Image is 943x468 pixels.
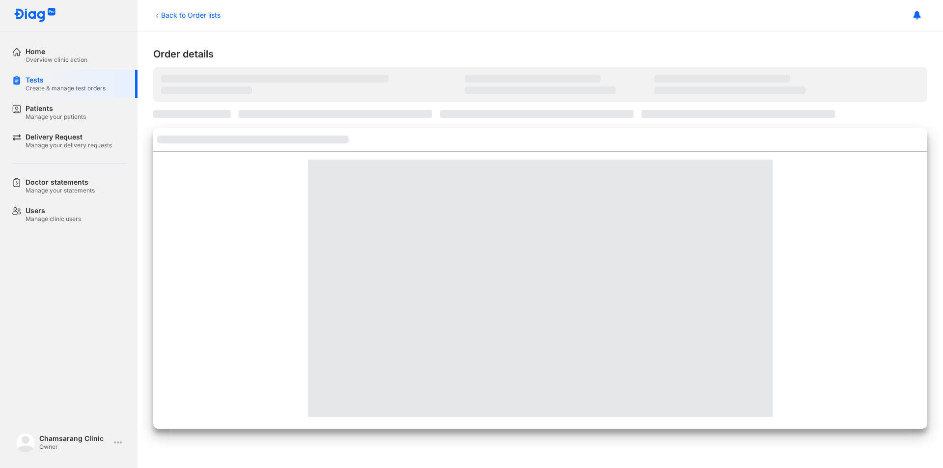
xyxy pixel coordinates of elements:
[39,443,110,451] div: Owner
[26,113,86,121] div: Manage your patients
[26,76,106,84] div: Tests
[26,141,112,149] div: Manage your delivery requests
[26,187,95,194] div: Manage your statements
[153,10,221,20] div: Back to Order lists
[14,8,56,23] img: logo
[26,133,112,141] div: Delivery Request
[26,84,106,92] div: Create & manage test orders
[26,215,81,223] div: Manage clinic users
[26,206,81,215] div: Users
[16,433,35,452] img: logo
[26,104,86,113] div: Patients
[153,47,927,61] div: Order details
[26,178,95,187] div: Doctor statements
[26,47,87,56] div: Home
[39,434,110,443] div: Chamsarang Clinic
[26,56,87,64] div: Overview clinic action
